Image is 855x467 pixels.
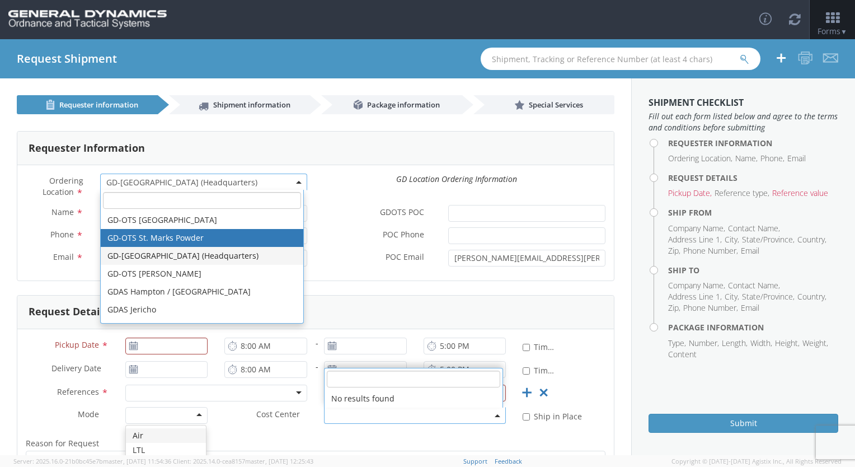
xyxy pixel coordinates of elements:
li: GD-OTS [PERSON_NAME] [101,265,303,283]
li: Length [722,338,748,349]
li: State/Province [742,234,795,245]
h3: Shipment Checklist [649,98,838,108]
a: Feedback [495,457,522,465]
li: Email [741,302,759,314]
span: GD-OTS St. Petersburg (Headquarters) [100,174,307,190]
li: Phone Number [683,302,738,314]
li: Contact Name [728,280,780,291]
li: Zip [668,302,680,314]
li: No results found [325,390,502,408]
h3: Requester Information [29,143,145,154]
img: gd-ots-0c3321f2eb4c994f95cb.png [8,10,167,29]
li: GDAS Jericho [101,301,303,319]
li: Company Name [668,223,725,234]
li: Type [668,338,686,349]
span: Pickup Date [55,339,99,350]
label: Time Definite [523,340,556,353]
a: Special Services [473,95,614,114]
li: Weight [802,338,828,349]
a: Package information [321,95,462,114]
span: References [57,386,99,397]
span: master, [DATE] 12:25:43 [245,457,313,465]
span: Phone [50,229,74,240]
li: Phone [760,153,784,164]
span: POC Phone [383,229,424,242]
h4: Ship To [668,266,838,274]
div: Air [126,428,206,443]
span: Reason for Request [26,438,99,449]
span: Email [53,251,74,262]
span: Mode [78,409,99,419]
li: Contact Name [728,223,780,234]
input: Time Definite [523,344,530,351]
a: Requester information [17,95,158,114]
span: Ordering Location [43,175,83,197]
a: Shipment information [169,95,310,114]
div: LTL [126,443,206,457]
input: Time Definite [523,367,530,375]
li: Country [797,291,826,302]
span: Package information [367,100,440,110]
span: Shipment information [213,100,290,110]
li: City [725,234,739,245]
li: Address Line 1 [668,291,722,302]
span: Fill out each form listed below and agree to the terms and conditions before submitting [649,111,838,133]
span: Server: 2025.16.0-21b0bc45e7b [13,457,171,465]
span: Special Services [529,100,583,110]
li: Email [741,245,759,256]
li: Zip [668,245,680,256]
li: GDAS Saco [101,319,303,337]
li: Country [797,234,826,245]
li: Email [787,153,806,164]
li: Reference value [772,188,828,199]
li: State/Province [742,291,795,302]
li: Ordering Location [668,153,732,164]
span: Client: 2025.14.0-cea8157 [173,457,313,465]
label: Ship in Place [523,409,584,422]
span: Delivery Date [51,363,101,376]
li: GDAS Hampton / [GEOGRAPHIC_DATA] [101,283,303,301]
span: POC Email [386,251,424,264]
li: GD-OTS [GEOGRAPHIC_DATA] [101,211,303,229]
span: GD-OTS St. Petersburg (Headquarters) [106,177,301,188]
span: Name [51,207,74,217]
span: Forms [818,26,847,36]
span: Copyright © [DATE]-[DATE] Agistix Inc., All Rights Reserved [671,457,842,466]
span: Cost Center [256,409,300,422]
h4: Package Information [668,323,838,331]
h4: Request Shipment [17,53,117,65]
li: GD-OTS St. Marks Powder [101,229,303,247]
span: Requester information [59,100,138,110]
button: Submit [649,414,838,433]
span: GDOTS POC [380,207,424,220]
h3: Request Details [29,306,109,317]
li: Width [750,338,772,349]
h4: Requester Information [668,139,838,147]
li: Reference type [715,188,769,199]
li: Name [735,153,758,164]
li: Content [668,349,697,360]
span: master, [DATE] 11:54:36 [103,457,171,465]
a: Support [463,457,487,465]
li: Company Name [668,280,725,291]
input: Ship in Place [523,413,530,421]
i: GD Location Ordering Information [396,174,517,184]
li: GD-[GEOGRAPHIC_DATA] (Headquarters) [101,247,303,265]
li: Pickup Date [668,188,712,199]
input: Shipment, Tracking or Reference Number (at least 4 chars) [481,48,760,70]
li: Phone Number [683,245,738,256]
h4: Ship From [668,208,838,217]
h4: Request Details [668,174,838,182]
li: Address Line 1 [668,234,722,245]
li: City [725,291,739,302]
li: Number [689,338,719,349]
li: Height [775,338,800,349]
label: Time Definite [523,363,556,376]
span: ▼ [840,27,847,36]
